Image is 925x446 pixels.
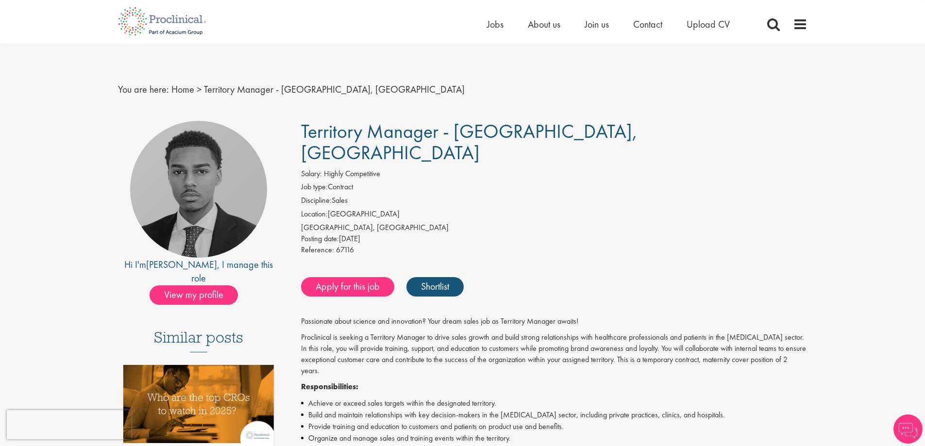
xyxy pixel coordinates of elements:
[301,209,807,222] li: [GEOGRAPHIC_DATA]
[336,245,354,255] span: 67116
[301,182,328,193] label: Job type:
[301,209,328,220] label: Location:
[893,414,923,444] img: Chatbot
[301,381,358,392] strong: Responsibilities:
[301,195,807,209] li: Sales
[123,365,274,443] img: Top 10 CROs 2025 | Proclinical
[171,83,194,96] a: breadcrumb link
[197,83,202,96] span: >
[528,18,560,31] a: About us
[301,245,334,256] label: Reference:
[7,410,131,439] iframe: reCAPTCHA
[301,397,807,409] li: Achieve or exceed sales targets within the designated territory.
[301,195,332,206] label: Discipline:
[301,332,807,376] p: Proclinical is seeking a Territory Manager to drive sales growth and build strong relationships w...
[633,18,662,31] a: Contact
[406,277,464,297] a: Shortlist
[118,83,169,96] span: You are here:
[301,421,807,432] li: Provide training and education to customers and patients on product use and benefits.
[150,287,248,300] a: View my profile
[301,432,807,444] li: Organize and manage sales and training events within the territory.
[301,168,322,180] label: Salary:
[301,222,807,233] div: [GEOGRAPHIC_DATA], [GEOGRAPHIC_DATA]
[154,329,243,352] h3: Similar posts
[301,233,339,244] span: Posting date:
[301,119,638,165] span: Territory Manager - [GEOGRAPHIC_DATA], [GEOGRAPHIC_DATA]
[118,258,280,285] div: Hi I'm , I manage this role
[301,409,807,421] li: Build and maintain relationships with key decision-makers in the [MEDICAL_DATA] sector, including...
[324,168,380,179] span: Highly Competitive
[130,121,267,258] img: imeage of recruiter Carl Gbolade
[301,277,394,297] a: Apply for this job
[146,258,217,271] a: [PERSON_NAME]
[687,18,730,31] a: Upload CV
[585,18,609,31] a: Join us
[204,83,465,96] span: Territory Manager - [GEOGRAPHIC_DATA], [GEOGRAPHIC_DATA]
[487,18,504,31] a: Jobs
[301,182,807,195] li: Contract
[150,285,238,305] span: View my profile
[301,316,807,327] p: Passionate about science and innovation? Your dream sales job as Territory Manager awaits!
[301,233,807,245] div: [DATE]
